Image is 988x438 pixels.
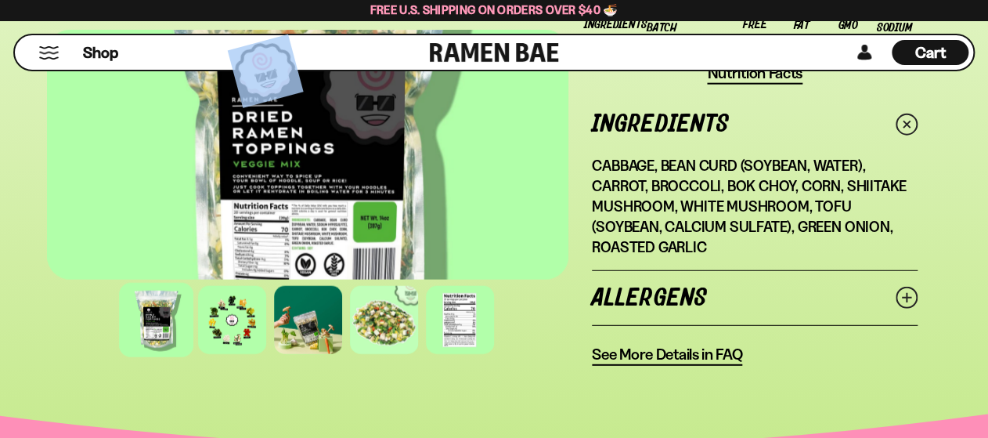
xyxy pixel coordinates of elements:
[892,35,968,70] div: Cart
[592,271,918,325] a: Allergens
[592,97,918,151] a: Ingredients
[592,345,742,364] span: See More Details in FAQ
[592,345,742,366] a: See More Details in FAQ
[915,43,946,62] span: Cart
[83,42,118,63] span: Shop
[38,46,59,60] button: Mobile Menu Trigger
[370,2,618,17] span: Free U.S. Shipping on Orders over $40 🍜
[83,40,118,65] a: Shop
[592,156,918,258] p: Cabbage, Bean Curd (Soybean, Water), Carrot, Broccoli, Bok Choy, Corn, Shiitake Mushroom, White M...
